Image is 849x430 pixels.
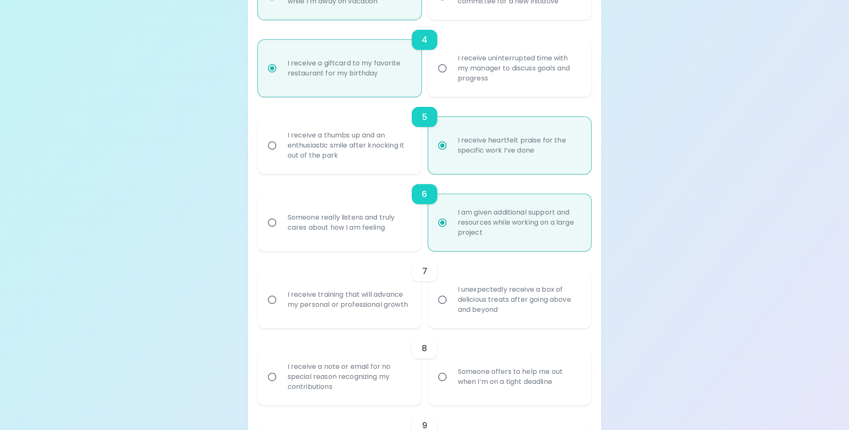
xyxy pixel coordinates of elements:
[258,97,592,174] div: choice-group-check
[451,357,587,397] div: Someone offers to help me out when I’m on a tight deadline
[451,197,587,248] div: I am given additional support and resources while working on a large project
[281,48,417,88] div: I receive a giftcard to my favorite restaurant for my birthday
[281,280,417,320] div: I receive training that will advance my personal or professional growth
[422,342,427,355] h6: 8
[451,43,587,93] div: I receive uninterrupted time with my manager to discuss goals and progress
[258,20,592,97] div: choice-group-check
[258,328,592,405] div: choice-group-check
[281,352,417,402] div: I receive a note or email for no special reason recognizing my contributions
[281,120,417,171] div: I receive a thumbs up and an enthusiastic smile after knocking it out of the park
[422,110,427,124] h6: 5
[258,174,592,251] div: choice-group-check
[422,264,427,278] h6: 7
[422,187,427,201] h6: 6
[422,33,427,47] h6: 4
[281,202,417,243] div: Someone really listens and truly cares about how I am feeling
[451,275,587,325] div: I unexpectedly receive a box of delicious treats after going above and beyond
[451,125,587,166] div: I receive heartfelt praise for the specific work I’ve done
[258,251,592,328] div: choice-group-check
